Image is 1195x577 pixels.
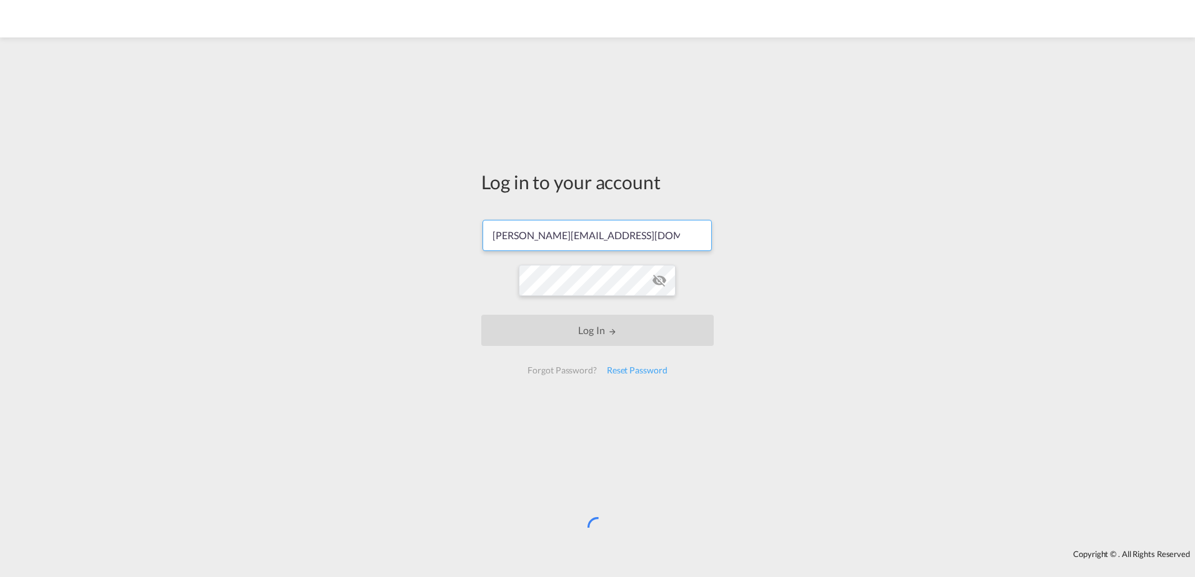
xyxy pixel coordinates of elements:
[481,169,714,195] div: Log in to your account
[482,220,712,251] input: Enter email/phone number
[652,273,667,288] md-icon: icon-eye-off
[481,315,714,346] button: LOGIN
[602,359,672,382] div: Reset Password
[522,359,601,382] div: Forgot Password?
